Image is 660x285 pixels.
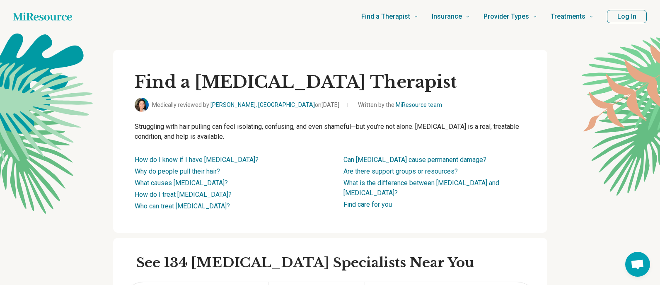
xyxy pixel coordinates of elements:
[135,191,232,198] a: How do I treat [MEDICAL_DATA]?
[343,179,499,197] a: What is the difference between [MEDICAL_DATA] and [MEDICAL_DATA]?
[432,11,462,22] span: Insurance
[13,8,72,25] a: Home page
[136,254,537,272] h2: See 134 [MEDICAL_DATA] Specialists Near You
[358,101,442,109] span: Written by the
[315,101,339,108] span: on [DATE]
[135,167,220,175] a: Why do people pull their hair?
[396,101,442,108] a: MiResource team
[551,11,585,22] span: Treatments
[135,122,526,142] p: Struggling with hair pulling can feel isolating, confusing, and even shameful—but you're not alon...
[135,202,230,210] a: Who can treat [MEDICAL_DATA]?
[152,101,339,109] span: Medically reviewed by
[135,156,259,164] a: How do I know if I have [MEDICAL_DATA]?
[135,179,228,187] a: What causes [MEDICAL_DATA]?
[210,101,315,108] a: [PERSON_NAME], [GEOGRAPHIC_DATA]
[135,71,526,93] h1: Find a [MEDICAL_DATA] Therapist
[607,10,647,23] button: Log In
[343,156,486,164] a: Can [MEDICAL_DATA] cause permanent damage?
[484,11,529,22] span: Provider Types
[625,252,650,277] a: Open chat
[343,167,458,175] a: Are there support groups or resources?
[343,200,392,208] a: Find care for you
[361,11,410,22] span: Find a Therapist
